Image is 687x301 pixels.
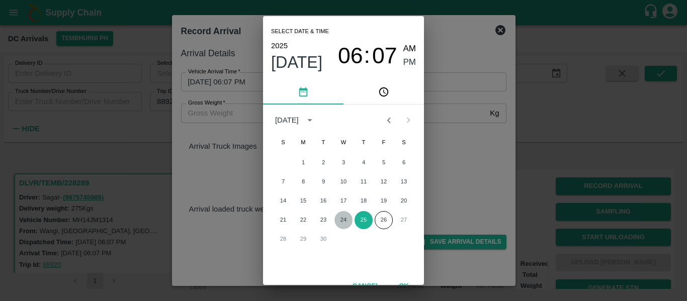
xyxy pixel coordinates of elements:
button: 18 [355,192,373,210]
span: 07 [372,43,397,69]
button: 13 [395,173,413,191]
button: 17 [334,192,353,210]
button: 6 [395,154,413,172]
button: [DATE] [271,52,322,72]
button: 16 [314,192,332,210]
span: Tuesday [314,133,332,153]
button: 3 [334,154,353,172]
button: 9 [314,173,332,191]
button: 26 [375,211,393,229]
span: Saturday [395,133,413,153]
button: 19 [375,192,393,210]
span: Thursday [355,133,373,153]
button: 22 [294,211,312,229]
button: 25 [355,211,373,229]
button: Previous month [379,111,398,130]
button: calendar view is open, switch to year view [302,112,318,128]
button: 06 [338,42,363,69]
button: OK [388,277,420,295]
button: 5 [375,154,393,172]
button: 8 [294,173,312,191]
span: 06 [338,43,363,69]
span: : [364,42,370,69]
button: pick date [263,80,343,105]
button: 1 [294,154,312,172]
button: 23 [314,211,332,229]
button: AM [403,42,416,56]
button: 14 [274,192,292,210]
button: 7 [274,173,292,191]
button: 4 [355,154,373,172]
button: 12 [375,173,393,191]
button: 15 [294,192,312,210]
button: 11 [355,173,373,191]
span: Wednesday [334,133,353,153]
span: Friday [375,133,393,153]
span: Monday [294,133,312,153]
button: pick time [343,80,424,105]
button: 10 [334,173,353,191]
button: PM [403,56,416,69]
button: 2025 [271,39,288,52]
button: 21 [274,211,292,229]
button: 07 [372,42,397,69]
div: [DATE] [275,115,299,126]
button: 20 [395,192,413,210]
button: Cancel [349,277,384,295]
button: 24 [334,211,353,229]
span: Sunday [274,133,292,153]
span: Select date & time [271,24,329,39]
button: 2 [314,154,332,172]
